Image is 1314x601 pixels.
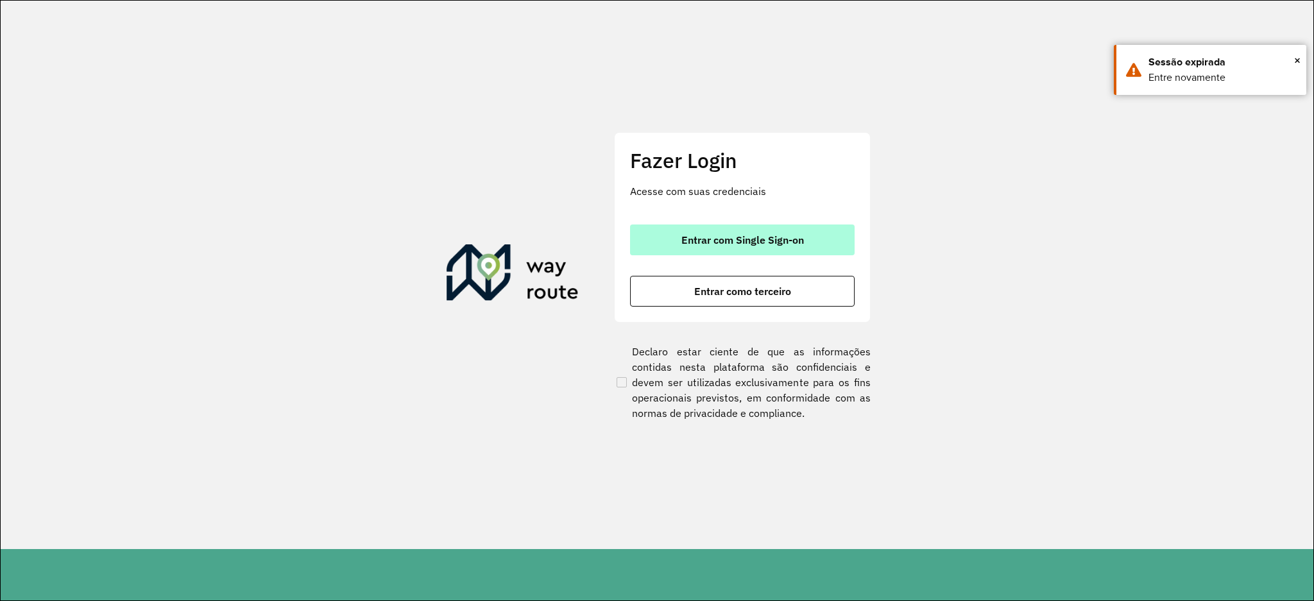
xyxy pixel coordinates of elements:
h2: Fazer Login [630,148,855,173]
img: Roteirizador AmbevTech [447,244,579,306]
p: Acesse com suas credenciais [630,183,855,199]
label: Declaro estar ciente de que as informações contidas nesta plataforma são confidenciais e devem se... [614,344,871,421]
span: Entrar com Single Sign-on [681,235,804,245]
button: Close [1294,51,1301,70]
button: button [630,224,855,255]
div: Entre novamente [1148,70,1297,85]
div: Sessão expirada [1148,55,1297,70]
button: button [630,276,855,307]
span: Entrar como terceiro [694,286,791,296]
span: × [1294,51,1301,70]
